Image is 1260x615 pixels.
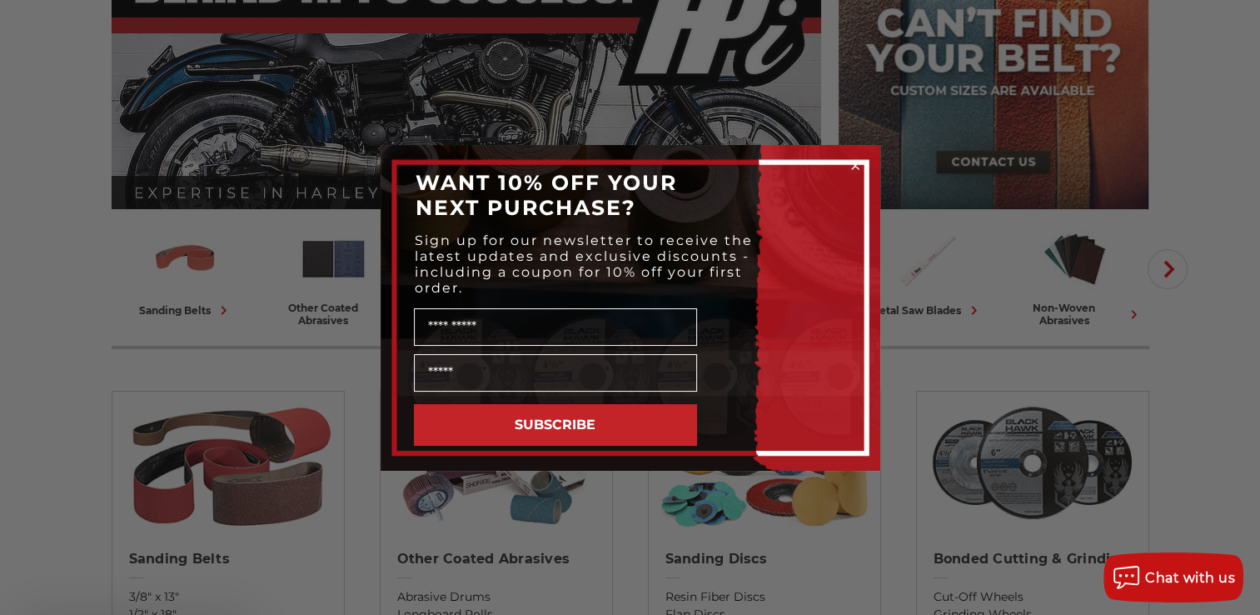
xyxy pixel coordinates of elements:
[1103,552,1243,602] button: Chat with us
[414,404,697,446] button: SUBSCRIBE
[415,232,753,296] span: Sign up for our newsletter to receive the latest updates and exclusive discounts - including a co...
[1145,570,1235,586] span: Chat with us
[847,157,864,174] button: Close dialog
[414,354,697,392] input: Email
[416,170,677,220] span: WANT 10% OFF YOUR NEXT PURCHASE?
